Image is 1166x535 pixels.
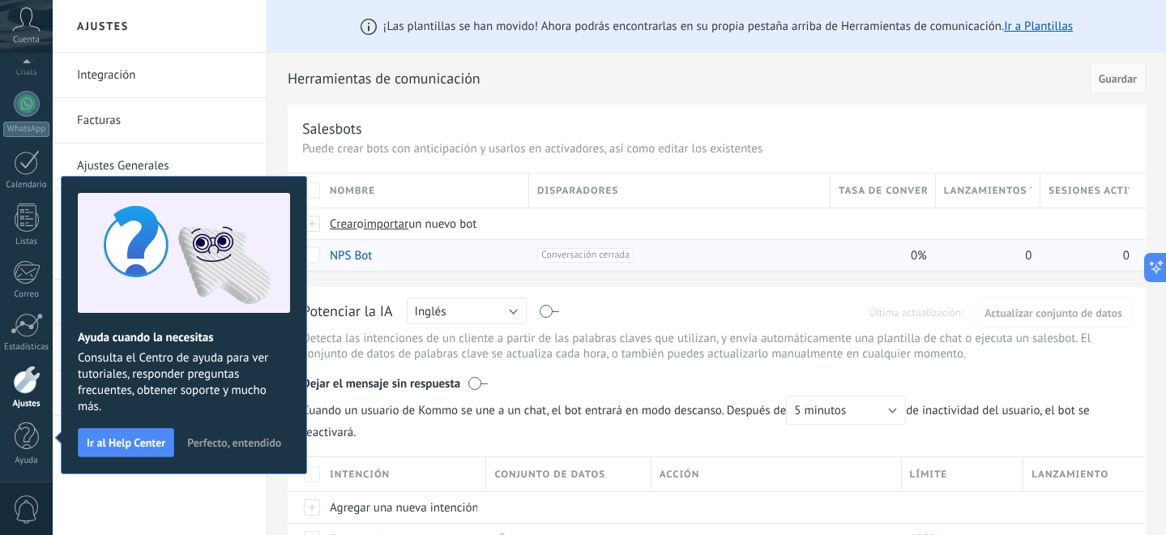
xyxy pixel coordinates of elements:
a: Ir a Plantillas [1004,19,1073,34]
a: Integración [77,53,250,98]
span: Ir al Help Center [87,437,165,448]
span: Intención [330,467,390,482]
span: 5 minutos [794,403,846,418]
div: Potenciar la IA [302,302,393,323]
button: Inglés [407,297,527,324]
div: 0 [1040,240,1130,271]
div: WhatsApp [3,122,49,137]
div: Listas [3,237,50,247]
div: Salesbots [302,119,362,138]
li: Ajustes Generales [53,143,267,189]
span: Guardar [1099,73,1137,84]
span: Tasa de conversión [839,183,927,199]
button: Perfecto, entendido [180,430,288,455]
span: importar [364,216,409,232]
div: Agregar una nueva intención [322,492,478,523]
a: NPS Bot [330,248,372,263]
span: de inactividad del usuario, el bot se reactivará. [302,396,1131,440]
h2: Ayuda cuando la necesitas [78,330,290,345]
div: Estadísticas [3,342,50,353]
li: Facturas [53,98,267,143]
span: o [357,216,364,232]
span: Perfecto, entendido [187,437,281,448]
span: 0 [1123,248,1130,263]
span: Sesiones activas [1049,183,1130,199]
span: 0% [911,248,927,263]
span: un nuevo bot [408,216,476,232]
span: Lanzamiento [1031,467,1108,482]
span: Cuenta [13,35,40,45]
div: 0% [831,240,928,271]
span: 0 [1025,248,1031,263]
li: Integración [53,53,267,98]
h2: Herramientas de comunicación [288,62,1084,95]
button: Ir al Help Center [78,428,174,457]
div: Calendario [3,180,50,190]
span: Consulta el Centro de ayuda para ver tutoriales, responder preguntas frecuentes, obtener soporte ... [78,350,290,415]
span: Nombre [330,183,375,199]
a: Ajustes Generales [77,143,250,189]
div: 0 [936,240,1033,271]
span: Disparadores [537,183,618,199]
span: Límite [910,467,948,482]
span: Crear [330,216,357,232]
span: Cuando un usuario de Kommo se une a un chat, el bot entrará en modo descanso. Después de [302,396,906,425]
span: Inglés [415,304,446,319]
p: Detecta las intenciones de un cliente a partir de las palabras claves que utilizan, y envía autom... [302,331,1131,362]
span: ¡Las plantillas se han movido! Ahora podrás encontrarlas en su propia pestaña arriba de Herramien... [383,19,1073,34]
span: Lanzamientos totales [944,183,1032,199]
span: Conversación cerrada [537,248,634,263]
span: Conjunto de datos [494,467,605,482]
span: Acción [660,467,700,482]
button: Guardar [1090,62,1146,93]
div: Ayuda [3,456,50,466]
button: 5 minutos [786,396,906,425]
div: Correo [3,289,50,300]
p: Puede crear bots con anticipación y usarlos en activadores, así como editar los existentes [302,141,1131,156]
div: Dejar el mensaje sin respuesta [302,365,1131,396]
a: Facturas [77,98,250,143]
div: Ajustes [3,399,50,409]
